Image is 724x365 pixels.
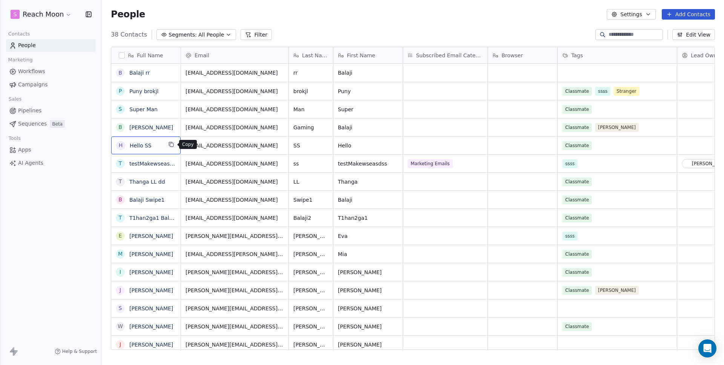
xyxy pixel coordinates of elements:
[186,287,284,294] span: [PERSON_NAME][EMAIL_ADDRESS][PERSON_NAME][DOMAIN_NAME]
[293,124,328,131] span: Gaming
[293,69,328,77] span: rr
[14,11,17,18] span: S
[607,9,655,20] button: Settings
[55,348,97,354] a: Help & Support
[338,287,398,294] span: [PERSON_NAME]
[338,178,398,186] span: Thanga
[562,105,592,114] span: Classmate
[408,159,453,168] span: Marketing Emails
[129,70,150,76] a: Balaji rr
[186,196,284,204] span: [EMAIL_ADDRESS][DOMAIN_NAME]
[293,341,328,348] span: [PERSON_NAME]
[293,287,328,294] span: [PERSON_NAME]
[18,120,47,128] span: Sequences
[293,305,328,312] span: [PERSON_NAME]
[9,8,73,21] button: SReach Moon
[289,47,333,63] div: Last Name
[62,348,97,354] span: Help & Support
[562,141,592,150] span: Classmate
[293,87,328,95] span: brokjl
[186,250,284,258] span: [EMAIL_ADDRESS][PERSON_NAME][DOMAIN_NAME]
[595,123,639,132] span: [PERSON_NAME]
[129,179,165,185] a: Thanga LL dd
[182,141,194,147] p: Copy
[119,105,122,113] div: S
[50,120,65,128] span: Beta
[338,232,398,240] span: Eva
[6,118,95,130] a: SequencesBeta
[338,160,398,167] span: testMakewseasdss
[595,87,610,96] span: ssss
[129,197,165,203] a: Balaji Swipe1
[186,142,284,149] span: [EMAIL_ADDRESS][DOMAIN_NAME]
[129,269,173,275] a: [PERSON_NAME]
[562,268,592,277] span: Classmate
[186,305,284,312] span: [PERSON_NAME][EMAIL_ADDRESS][PERSON_NAME][DOMAIN_NAME]
[120,286,121,294] div: J
[18,67,45,75] span: Workflows
[18,41,36,49] span: People
[118,69,122,77] div: B
[186,69,284,77] span: [EMAIL_ADDRESS][DOMAIN_NAME]
[562,87,592,96] span: Classmate
[186,106,284,113] span: [EMAIL_ADDRESS][DOMAIN_NAME]
[129,88,158,94] a: Puny brokjl
[293,214,328,222] span: Balaji2
[293,160,328,167] span: ss
[18,107,41,115] span: Pipelines
[119,214,122,222] div: T
[302,52,328,59] span: Last Name
[338,250,398,258] span: Mia
[186,178,284,186] span: [EMAIL_ADDRESS][DOMAIN_NAME]
[6,65,95,78] a: Workflows
[186,214,284,222] span: [EMAIL_ADDRESS][DOMAIN_NAME]
[23,9,64,19] span: Reach Moon
[111,64,181,350] div: grid
[347,52,375,59] span: First Name
[129,324,173,330] a: [PERSON_NAME]
[403,47,488,63] div: Subscribed Email Categories
[338,106,398,113] span: Super
[118,123,122,131] div: B
[186,160,284,167] span: [EMAIL_ADDRESS][DOMAIN_NAME]
[241,29,272,40] button: Filter
[562,177,592,186] span: Classmate
[119,178,122,186] div: T
[691,52,722,59] span: Lead Owner
[562,322,592,331] span: Classmate
[111,30,147,39] span: 38 Contacts
[18,159,43,167] span: AI Agents
[118,322,123,330] div: W
[129,161,186,167] a: testMakewseasdss ss
[293,106,328,113] span: Man
[181,47,288,63] div: Email
[6,157,95,169] a: AI Agents
[338,323,398,330] span: [PERSON_NAME]
[562,232,578,241] span: ssss
[562,123,592,132] span: Classmate
[111,9,145,20] span: People
[137,52,163,59] span: Full Name
[293,250,328,258] span: [PERSON_NAME]
[338,341,398,348] span: [PERSON_NAME]
[571,52,583,59] span: Tags
[614,87,639,96] span: Stranger
[119,232,122,240] div: E
[5,54,36,66] span: Marketing
[198,31,224,39] span: All People
[562,213,592,222] span: Classmate
[120,340,121,348] div: J
[119,141,123,149] div: H
[562,250,592,259] span: Classmate
[338,124,398,131] span: Balaji
[119,304,122,312] div: S
[338,142,398,149] span: Hello
[129,124,173,130] a: [PERSON_NAME]
[6,39,95,52] a: People
[195,52,209,59] span: Email
[558,47,677,63] div: Tags
[119,87,122,95] div: P
[118,196,122,204] div: B
[488,47,557,63] div: Browser
[111,47,181,63] div: Full Name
